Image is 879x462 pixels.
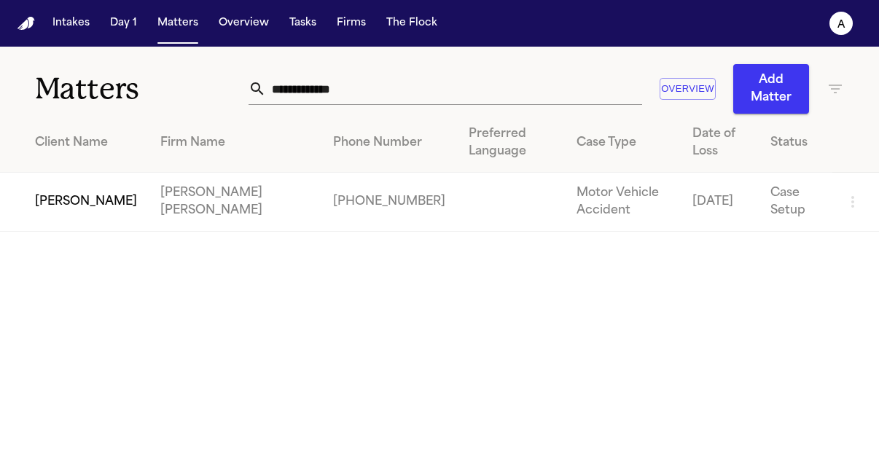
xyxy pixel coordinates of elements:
[692,125,747,160] div: Date of Loss
[380,10,443,36] button: The Flock
[733,64,809,114] button: Add Matter
[469,125,553,160] div: Preferred Language
[35,71,249,107] h1: Matters
[660,78,715,101] button: Overview
[333,134,445,152] div: Phone Number
[104,10,143,36] button: Day 1
[47,10,95,36] button: Intakes
[152,10,204,36] button: Matters
[321,173,457,232] td: [PHONE_NUMBER]
[759,173,832,232] td: Case Setup
[770,134,821,152] div: Status
[160,134,310,152] div: Firm Name
[35,134,137,152] div: Client Name
[565,173,681,232] td: Motor Vehicle Accident
[681,173,759,232] td: [DATE]
[17,17,35,31] img: Finch Logo
[17,17,35,31] a: Home
[284,10,322,36] button: Tasks
[213,10,275,36] button: Overview
[149,173,321,232] td: [PERSON_NAME] [PERSON_NAME]
[577,134,669,152] div: Case Type
[331,10,372,36] button: Firms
